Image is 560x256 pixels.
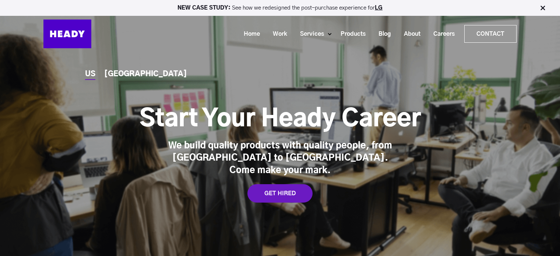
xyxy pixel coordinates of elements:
[247,184,313,203] a: GET HIRED
[291,27,328,41] a: Services
[375,5,383,11] a: LG
[85,70,95,78] a: US
[140,105,421,134] h1: Start Your Heady Career
[465,25,516,42] a: Contact
[424,27,458,41] a: Careers
[331,27,369,41] a: Products
[369,27,395,41] a: Blog
[104,70,187,78] a: [GEOGRAPHIC_DATA]
[99,25,517,43] div: Navigation Menu
[3,5,557,11] p: See how we redesigned the post-purchase experience for
[264,27,291,41] a: Work
[177,5,232,11] strong: NEW CASE STUDY:
[395,27,424,41] a: About
[166,140,394,177] div: We build quality products with quality people, from [GEOGRAPHIC_DATA] to [GEOGRAPHIC_DATA]. Come ...
[539,4,546,12] img: Close Bar
[43,20,91,48] img: Heady_Logo_Web-01 (1)
[235,27,264,41] a: Home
